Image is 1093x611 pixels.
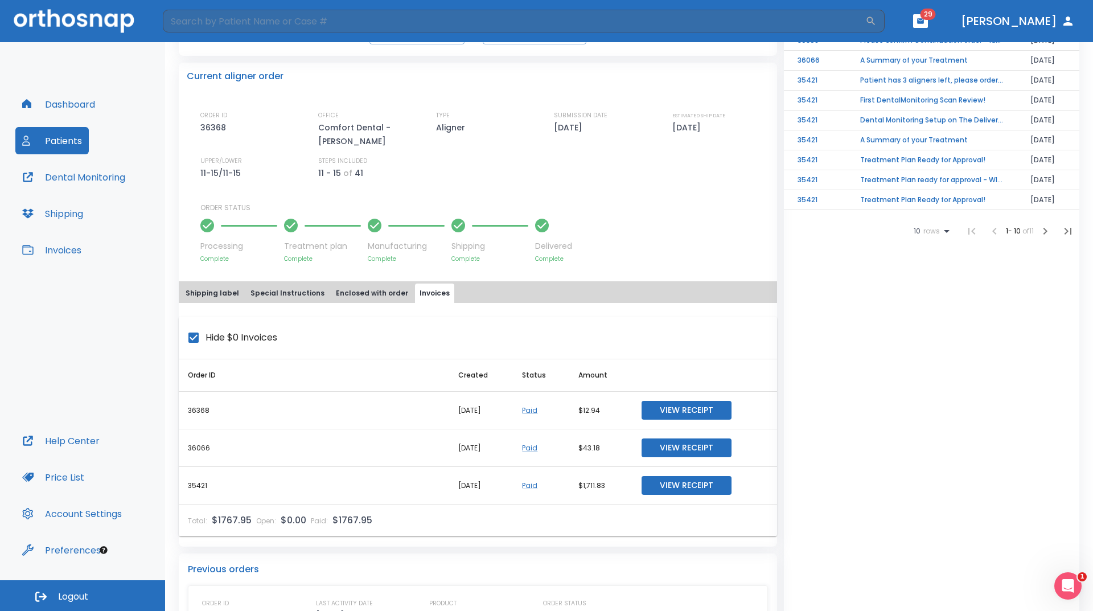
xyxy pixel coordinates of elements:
td: 35421 [784,170,847,190]
a: Paid [522,481,537,490]
td: [DATE] [1017,130,1079,150]
button: Help Center [15,427,106,454]
div: tabs [181,284,775,303]
td: [DATE] [1017,150,1079,170]
button: View Receipt [642,438,732,457]
td: 36066 [784,51,847,71]
a: View Receipt [642,405,732,415]
td: A Summary of your Treatment [847,130,1017,150]
a: View Receipt [642,442,732,452]
td: Treatment Plan Ready for Approval! [847,150,1017,170]
td: [DATE] [449,429,513,467]
p: Complete [200,255,277,263]
p: SUBMISSION DATE [554,110,607,121]
th: 35421 [179,467,449,505]
p: Comfort Dental - [PERSON_NAME] [318,121,415,148]
p: ORDER ID [202,598,229,609]
button: Price List [15,464,91,491]
td: [DATE] [1017,71,1079,91]
th: Amount [569,359,632,392]
p: of [343,166,352,180]
td: $12.94 [569,392,632,429]
p: ORDER STATUS [543,598,586,609]
button: Dashboard [15,91,102,118]
td: [DATE] [449,467,513,505]
button: View Receipt [642,476,732,495]
p: Shipping [451,240,528,252]
a: Paid [522,443,537,453]
p: Complete [451,255,528,263]
th: 36368 [179,392,449,429]
td: $43.18 [569,429,632,467]
td: 35421 [784,110,847,130]
p: ESTIMATED SHIP DATE [672,110,725,121]
p: $1767.95 [212,514,252,527]
p: ORDER ID [200,110,227,121]
p: Processing [200,240,277,252]
td: 35421 [784,150,847,170]
iframe: Intercom live chat [1054,572,1082,600]
img: Orthosnap [14,9,134,32]
th: 36066 [179,429,449,467]
button: Enclosed with order [331,284,413,303]
button: Preferences [15,536,108,564]
p: STEPS INCLUDED [318,156,367,166]
button: [PERSON_NAME] [956,11,1079,31]
button: View Receipt [642,401,732,420]
p: 41 [355,166,363,180]
p: UPPER/LOWER [200,156,242,166]
p: Manufacturing [368,240,445,252]
p: Total: [188,516,207,526]
button: Dental Monitoring [15,163,132,191]
p: PRODUCT [429,598,457,609]
p: TYPE [436,110,450,121]
td: First DentalMonitoring Scan Review! [847,91,1017,110]
span: Hide $0 Invoices [206,331,277,345]
p: $0.00 [281,514,306,527]
td: [DATE] [449,392,513,429]
td: [DATE] [1017,190,1079,210]
p: $1767.95 [332,514,372,527]
th: Created [449,359,513,392]
button: Patients [15,127,89,154]
td: 35421 [784,91,847,110]
p: Open: [256,516,276,526]
p: 11-15/11-15 [200,166,245,180]
th: Status [513,359,569,392]
input: Search by Patient Name or Case # [163,10,865,32]
a: Paid [522,405,537,415]
span: Logout [58,591,88,603]
td: [DATE] [1017,110,1079,130]
td: A Summary of your Treatment [847,51,1017,71]
span: rows [921,227,940,235]
p: Delivered [535,240,572,252]
p: Complete [535,255,572,263]
p: 36368 [200,121,230,134]
button: Shipping [15,200,90,227]
div: Tooltip anchor [98,545,109,555]
td: Treatment Plan ready for approval - WITH EXTRACTION [847,170,1017,190]
td: 35421 [784,190,847,210]
td: Patient has 3 aligners left, please order next set! [847,71,1017,91]
button: Account Settings [15,500,129,527]
span: 10 [914,227,921,235]
button: Shipping label [181,284,244,303]
td: 35421 [784,130,847,150]
p: Treatment plan [284,240,361,252]
p: ORDER STATUS [200,203,769,213]
p: Paid: [311,516,328,526]
span: 29 [921,9,936,20]
a: Invoices [15,236,88,264]
p: [DATE] [554,121,586,134]
td: 35421 [784,71,847,91]
th: Order ID [179,359,449,392]
p: 11 - 15 [318,166,341,180]
td: $1,711.83 [569,467,632,505]
td: [DATE] [1017,91,1079,110]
